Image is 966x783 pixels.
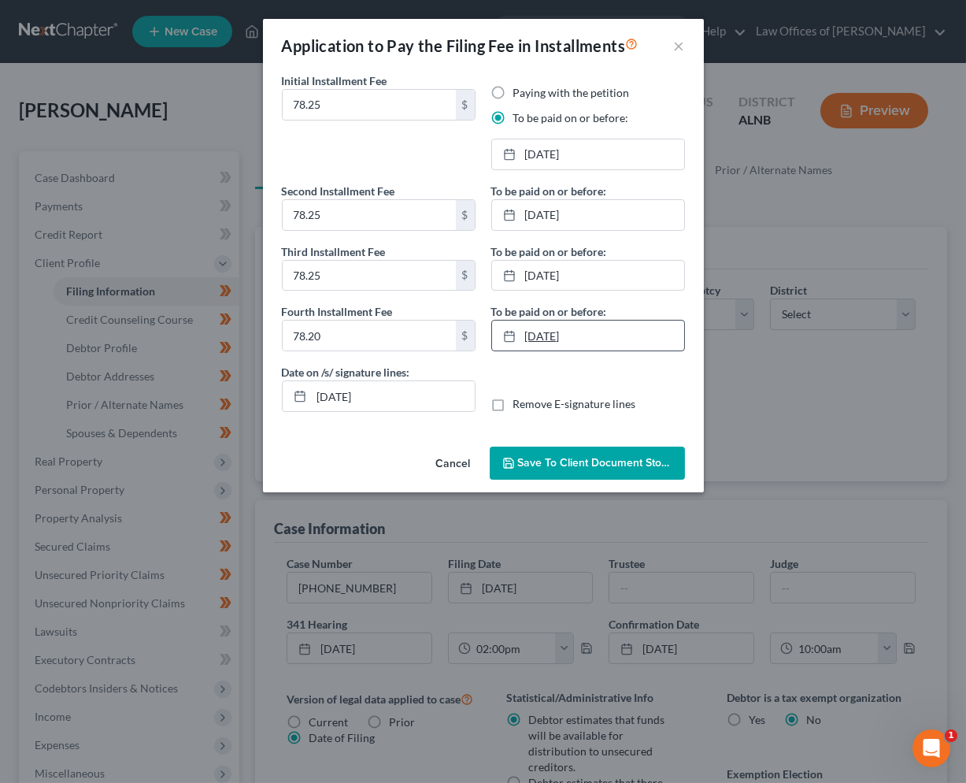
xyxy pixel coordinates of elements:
[283,90,456,120] input: 0.00
[490,447,685,480] button: Save to Client Document Storage
[492,139,684,169] a: [DATE]
[456,321,475,351] div: $
[283,200,456,230] input: 0.00
[513,110,629,126] label: To be paid on or before:
[282,243,386,260] label: Third Installment Fee
[312,381,475,411] input: MM/DD/YYYY
[513,396,636,412] label: Remove E-signature lines
[945,729,957,742] span: 1
[674,36,685,55] button: ×
[492,200,684,230] a: [DATE]
[491,243,607,260] label: To be paid on or before:
[492,261,684,291] a: [DATE]
[282,72,387,89] label: Initial Installment Fee
[282,303,393,320] label: Fourth Installment Fee
[518,456,685,469] span: Save to Client Document Storage
[282,183,395,199] label: Second Installment Fee
[492,321,684,351] a: [DATE]
[491,183,607,199] label: To be paid on or before:
[513,85,630,101] label: Paying with the petition
[912,729,950,767] iframe: Intercom live chat
[283,261,456,291] input: 0.00
[282,364,410,380] label: Date on /s/ signature lines:
[282,35,638,57] div: Application to Pay the Filing Fee in Installments
[456,200,475,230] div: $
[424,448,483,480] button: Cancel
[456,90,475,120] div: $
[283,321,456,351] input: 0.00
[491,303,607,320] label: To be paid on or before:
[456,261,475,291] div: $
